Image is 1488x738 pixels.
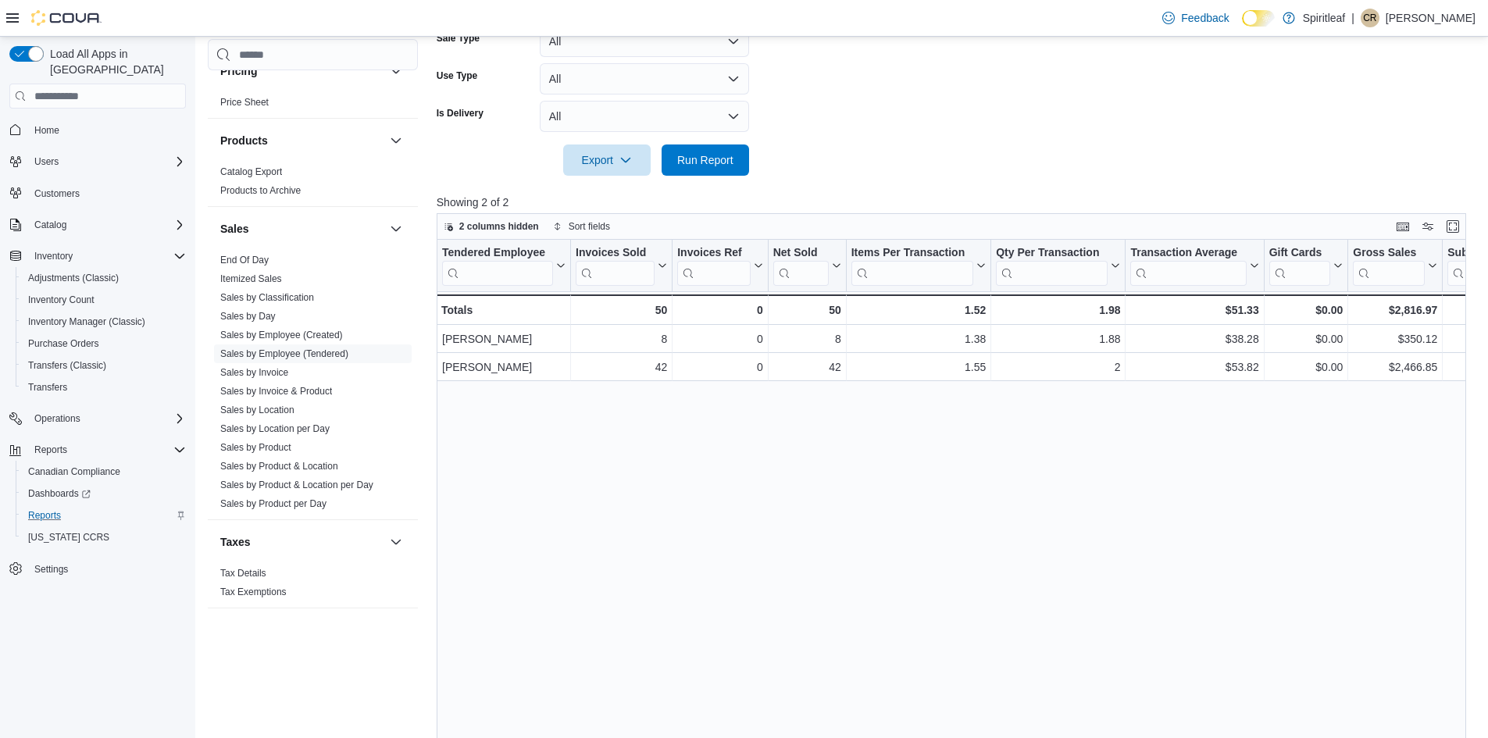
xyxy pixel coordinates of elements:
[220,310,276,323] span: Sales by Day
[34,124,59,137] span: Home
[28,559,186,579] span: Settings
[677,330,762,348] div: 0
[28,381,67,394] span: Transfers
[220,273,282,284] a: Itemized Sales
[576,246,655,261] div: Invoices Sold
[1130,330,1258,348] div: $38.28
[220,221,249,237] h3: Sales
[3,408,192,430] button: Operations
[220,63,384,79] button: Pricing
[220,460,338,472] span: Sales by Product & Location
[1130,358,1258,376] div: $53.82
[773,330,841,348] div: 8
[996,246,1120,286] button: Qty Per Transaction
[996,246,1108,261] div: Qty Per Transaction
[220,567,266,579] span: Tax Details
[220,329,343,341] span: Sales by Employee (Created)
[1269,246,1330,286] div: Gift Card Sales
[996,358,1120,376] div: 2
[540,26,749,57] button: All
[22,462,186,481] span: Canadian Compliance
[220,133,384,148] button: Products
[1353,358,1437,376] div: $2,466.85
[677,246,762,286] button: Invoices Ref
[28,409,186,428] span: Operations
[220,385,332,398] span: Sales by Invoice & Product
[851,246,986,286] button: Items Per Transaction
[220,498,327,509] a: Sales by Product per Day
[1351,9,1354,27] p: |
[220,422,330,435] span: Sales by Location per Day
[16,504,192,526] button: Reports
[22,291,101,309] a: Inventory Count
[996,301,1120,319] div: 1.98
[28,359,106,372] span: Transfers (Classic)
[28,152,65,171] button: Users
[1156,2,1235,34] a: Feedback
[16,333,192,355] button: Purchase Orders
[540,101,749,132] button: All
[1393,217,1412,236] button: Keyboard shortcuts
[208,564,418,608] div: Taxes
[220,442,291,453] a: Sales by Product
[22,334,105,353] a: Purchase Orders
[28,272,119,284] span: Adjustments (Classic)
[677,358,762,376] div: 0
[996,246,1108,286] div: Qty Per Transaction
[22,334,186,353] span: Purchase Orders
[1181,10,1229,26] span: Feedback
[220,292,314,303] a: Sales by Classification
[442,246,566,286] button: Tendered Employee
[1353,330,1437,348] div: $350.12
[437,32,480,45] label: Sale Type
[220,255,269,266] a: End Of Day
[22,484,97,503] a: Dashboards
[220,367,288,378] a: Sales by Invoice
[220,405,294,415] a: Sales by Location
[220,254,269,266] span: End Of Day
[22,506,67,525] a: Reports
[1353,301,1437,319] div: $2,816.97
[220,497,327,510] span: Sales by Product per Day
[677,152,733,168] span: Run Report
[34,155,59,168] span: Users
[220,133,268,148] h3: Products
[28,121,66,140] a: Home
[220,311,276,322] a: Sales by Day
[220,461,338,472] a: Sales by Product & Location
[569,220,610,233] span: Sort fields
[220,441,291,454] span: Sales by Product
[1443,217,1462,236] button: Enter fullscreen
[3,245,192,267] button: Inventory
[576,246,667,286] button: Invoices Sold
[208,93,418,118] div: Pricing
[16,355,192,376] button: Transfers (Classic)
[22,312,152,331] a: Inventory Manager (Classic)
[1269,246,1343,286] button: Gift Cards
[437,217,545,236] button: 2 columns hidden
[851,246,973,261] div: Items Per Transaction
[16,311,192,333] button: Inventory Manager (Classic)
[563,144,651,176] button: Export
[437,194,1477,210] p: Showing 2 of 2
[220,534,384,550] button: Taxes
[16,267,192,289] button: Adjustments (Classic)
[220,423,330,434] a: Sales by Location per Day
[220,96,269,109] span: Price Sheet
[3,118,192,141] button: Home
[851,301,986,319] div: 1.52
[387,62,405,80] button: Pricing
[31,10,102,26] img: Cova
[437,107,484,119] label: Is Delivery
[28,409,87,428] button: Operations
[220,166,282,177] a: Catalog Export
[16,376,192,398] button: Transfers
[220,185,301,196] a: Products to Archive
[34,444,67,456] span: Reports
[220,586,287,598] span: Tax Exemptions
[1418,217,1437,236] button: Display options
[220,97,269,108] a: Price Sheet
[1353,246,1425,261] div: Gross Sales
[28,247,79,266] button: Inventory
[387,131,405,150] button: Products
